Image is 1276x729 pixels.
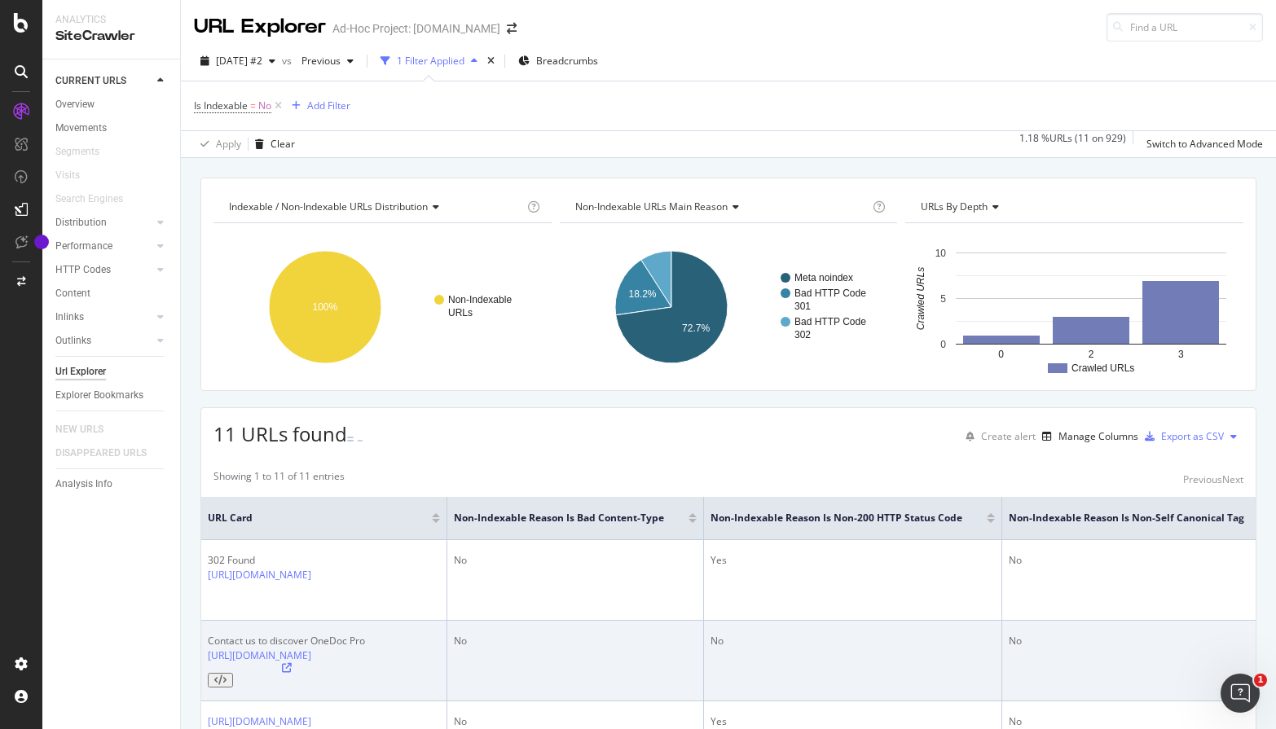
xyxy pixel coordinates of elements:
svg: A chart. [213,236,552,378]
div: NEW URLS [55,421,103,438]
a: Movements [55,120,169,137]
text: 5 [941,293,947,305]
div: Content [55,285,90,302]
text: Meta noindex [794,272,853,283]
h4: Non-Indexable URLs Main Reason [572,194,870,220]
div: Visits [55,167,80,184]
text: Crawled URLs [915,267,926,330]
button: View HTML Source [208,673,233,687]
div: Next [1222,472,1243,486]
a: Content [55,285,169,302]
button: Previous [1183,469,1222,489]
input: Find a URL [1107,13,1263,42]
a: [URL][DOMAIN_NAME] [208,648,311,662]
a: CURRENT URLS [55,72,152,90]
a: HTTP Codes [55,261,152,279]
a: DISAPPEARED URLS [55,445,163,462]
div: No [711,634,995,648]
div: Inlinks [55,309,84,326]
h4: Indexable / Non-Indexable URLs Distribution [226,194,524,220]
span: 2025 Aug. 28th #2 [216,54,262,68]
div: DISAPPEARED URLS [55,445,147,462]
span: 1 [1254,674,1267,687]
div: times [484,53,498,69]
div: Search Engines [55,191,123,208]
div: Switch to Advanced Mode [1146,137,1263,151]
div: Url Explorer [55,363,106,380]
span: URLs by Depth [921,200,988,213]
span: Breadcrumbs [536,54,598,68]
div: Tooltip anchor [34,235,49,249]
a: Url Explorer [55,363,169,380]
div: Analysis Info [55,476,112,493]
button: Switch to Advanced Mode [1140,131,1263,157]
button: Add Filter [285,96,350,116]
div: Segments [55,143,99,160]
div: Movements [55,120,107,137]
div: Overview [55,96,95,113]
button: Breadcrumbs [512,48,605,74]
button: Next [1222,469,1243,489]
a: Inlinks [55,309,152,326]
button: Export as CSV [1138,424,1224,450]
a: Performance [55,238,152,255]
div: Export as CSV [1161,429,1224,443]
span: Is Indexable [194,99,248,112]
div: - [357,425,363,453]
button: Clear [249,131,295,157]
text: 302 [794,329,811,340]
div: Apply [216,137,241,151]
span: Non-Indexable Reason is Bad Content-Type [454,511,664,525]
div: Contact us to discover OneDoc Pro [208,634,365,648]
a: [URL][DOMAIN_NAME] [208,568,311,582]
a: Search Engines [55,191,139,208]
div: Ad-Hoc Project: [DOMAIN_NAME] [332,20,500,37]
div: 1.18 % URLs ( 11 on 929 ) [1019,131,1126,157]
div: 1 Filter Applied [397,54,464,68]
button: Create alert [959,424,1036,450]
div: 302 Found [208,553,311,568]
text: 10 [935,248,947,259]
div: Create alert [981,429,1036,443]
div: Distribution [55,214,107,231]
text: 72.7% [682,323,710,334]
button: [DATE] #2 [194,48,282,74]
button: Manage Columns [1036,427,1138,446]
text: Crawled URLs [1071,362,1134,374]
iframe: Intercom live chat [1221,674,1260,713]
div: Analytics [55,13,167,27]
span: Previous [295,54,341,68]
text: 0 [999,349,1005,360]
div: Add Filter [307,99,350,112]
div: Yes [711,714,995,729]
text: 301 [794,301,811,312]
a: Distribution [55,214,152,231]
text: 18.2% [628,288,656,300]
div: URL Explorer [194,13,326,41]
svg: A chart. [905,236,1243,378]
a: Overview [55,96,169,113]
div: Showing 1 to 11 of 11 entries [213,469,345,489]
div: arrow-right-arrow-left [507,23,517,34]
a: [URL][DOMAIN_NAME] [208,714,311,728]
div: Outlinks [55,332,91,349]
span: 11 URLs found [213,420,347,447]
h4: URLs by Depth [917,194,1229,220]
img: Equal [347,437,354,441]
a: Outlinks [55,332,152,349]
span: Non-Indexable Reason is Non-Self Canonical Tag [1009,511,1244,525]
div: Clear [271,137,295,151]
svg: A chart. [560,236,898,378]
text: 2 [1089,349,1094,360]
text: 3 [1178,349,1184,360]
div: No [454,714,697,729]
text: 100% [313,301,338,313]
text: URLs [448,307,473,318]
span: No [258,94,271,117]
span: vs [282,54,295,68]
text: 0 [941,339,947,350]
div: SiteCrawler [55,27,167,46]
div: Explorer Bookmarks [55,387,143,404]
